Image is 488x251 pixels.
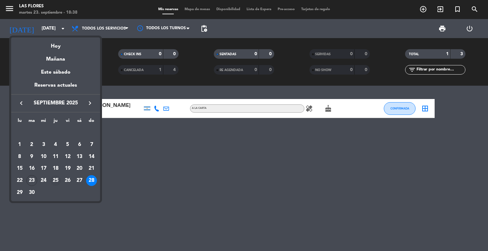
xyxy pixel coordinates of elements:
[86,99,94,107] i: keyboard_arrow_right
[74,163,85,174] div: 20
[26,187,37,198] div: 30
[62,139,73,150] div: 5
[14,175,25,186] div: 22
[50,175,61,186] div: 25
[14,139,26,151] td: 1 de septiembre de 2025
[62,117,74,127] th: viernes
[26,139,38,151] td: 2 de septiembre de 2025
[62,163,73,174] div: 19
[86,163,97,174] div: 21
[14,187,26,199] td: 29 de septiembre de 2025
[85,162,98,175] td: 21 de septiembre de 2025
[62,175,73,186] div: 26
[86,175,97,186] div: 28
[14,151,26,163] td: 8 de septiembre de 2025
[50,163,61,174] div: 18
[26,117,38,127] th: martes
[26,163,37,174] div: 16
[26,162,38,175] td: 16 de septiembre de 2025
[37,117,50,127] th: miércoles
[62,151,74,163] td: 12 de septiembre de 2025
[26,139,37,150] div: 2
[27,99,84,107] span: septiembre 2025
[50,151,61,162] div: 11
[11,50,100,63] div: Mañana
[62,139,74,151] td: 5 de septiembre de 2025
[14,139,25,150] div: 1
[50,175,62,187] td: 25 de septiembre de 2025
[38,175,49,186] div: 24
[50,139,61,150] div: 4
[74,139,86,151] td: 6 de septiembre de 2025
[14,187,25,198] div: 29
[37,151,50,163] td: 10 de septiembre de 2025
[62,151,73,162] div: 12
[74,175,85,186] div: 27
[62,162,74,175] td: 19 de septiembre de 2025
[11,37,100,50] div: Hoy
[26,175,37,186] div: 23
[86,139,97,150] div: 7
[26,151,38,163] td: 9 de septiembre de 2025
[38,151,49,162] div: 10
[37,162,50,175] td: 17 de septiembre de 2025
[62,175,74,187] td: 26 de septiembre de 2025
[14,162,26,175] td: 15 de septiembre de 2025
[74,175,86,187] td: 27 de septiembre de 2025
[16,99,27,107] button: keyboard_arrow_left
[38,139,49,150] div: 3
[26,187,38,199] td: 30 de septiembre de 2025
[37,139,50,151] td: 3 de septiembre de 2025
[50,151,62,163] td: 11 de septiembre de 2025
[84,99,96,107] button: keyboard_arrow_right
[85,139,98,151] td: 7 de septiembre de 2025
[50,162,62,175] td: 18 de septiembre de 2025
[14,163,25,174] div: 15
[26,151,37,162] div: 9
[86,151,97,162] div: 14
[26,175,38,187] td: 23 de septiembre de 2025
[50,117,62,127] th: jueves
[74,151,85,162] div: 13
[85,151,98,163] td: 14 de septiembre de 2025
[11,63,100,81] div: Este sábado
[50,139,62,151] td: 4 de septiembre de 2025
[38,163,49,174] div: 17
[74,117,86,127] th: sábado
[74,151,86,163] td: 13 de septiembre de 2025
[14,127,98,139] td: SEP.
[14,151,25,162] div: 8
[85,175,98,187] td: 28 de septiembre de 2025
[37,175,50,187] td: 24 de septiembre de 2025
[14,117,26,127] th: lunes
[74,162,86,175] td: 20 de septiembre de 2025
[17,99,25,107] i: keyboard_arrow_left
[11,81,100,94] div: Reservas actuales
[74,139,85,150] div: 6
[14,175,26,187] td: 22 de septiembre de 2025
[85,117,98,127] th: domingo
